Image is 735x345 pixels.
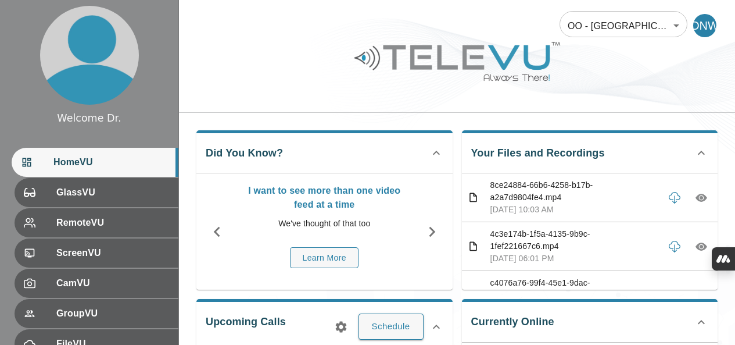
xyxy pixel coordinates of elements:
[12,148,178,177] div: HomeVU
[290,247,358,269] button: Learn More
[15,269,178,298] div: CamVU
[693,14,716,37] div: DNW
[243,218,406,230] p: We've thought of that too
[56,276,169,290] span: CamVU
[56,216,169,230] span: RemoteVU
[490,277,658,301] p: c4076a76-99f4-45e1-9dac-af19c064f1d2.mp4
[15,208,178,237] div: RemoteVU
[56,186,169,200] span: GlassVU
[358,314,424,339] button: Schedule
[53,155,169,169] span: HomeVU
[560,9,687,42] div: OO - [GEOGRAPHIC_DATA] - N. Were
[15,239,178,268] div: ScreenVU
[15,178,178,207] div: GlassVU
[56,246,169,260] span: ScreenVU
[40,6,139,105] img: profile.png
[15,299,178,328] div: GroupVU
[57,111,121,126] div: Welcome Dr.
[56,307,169,321] span: GroupVU
[243,184,406,212] p: I want to see more than one video feed at a time
[490,204,658,216] p: [DATE] 10:03 AM
[490,252,658,265] p: [DATE] 06:01 PM
[353,37,562,86] img: Logo
[490,179,658,204] p: 8ce24884-66b6-4258-b17b-a2a7d9804fe4.mp4
[490,228,658,252] p: 4c3e174b-1f5a-4135-9b9c-1fef221667c6.mp4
